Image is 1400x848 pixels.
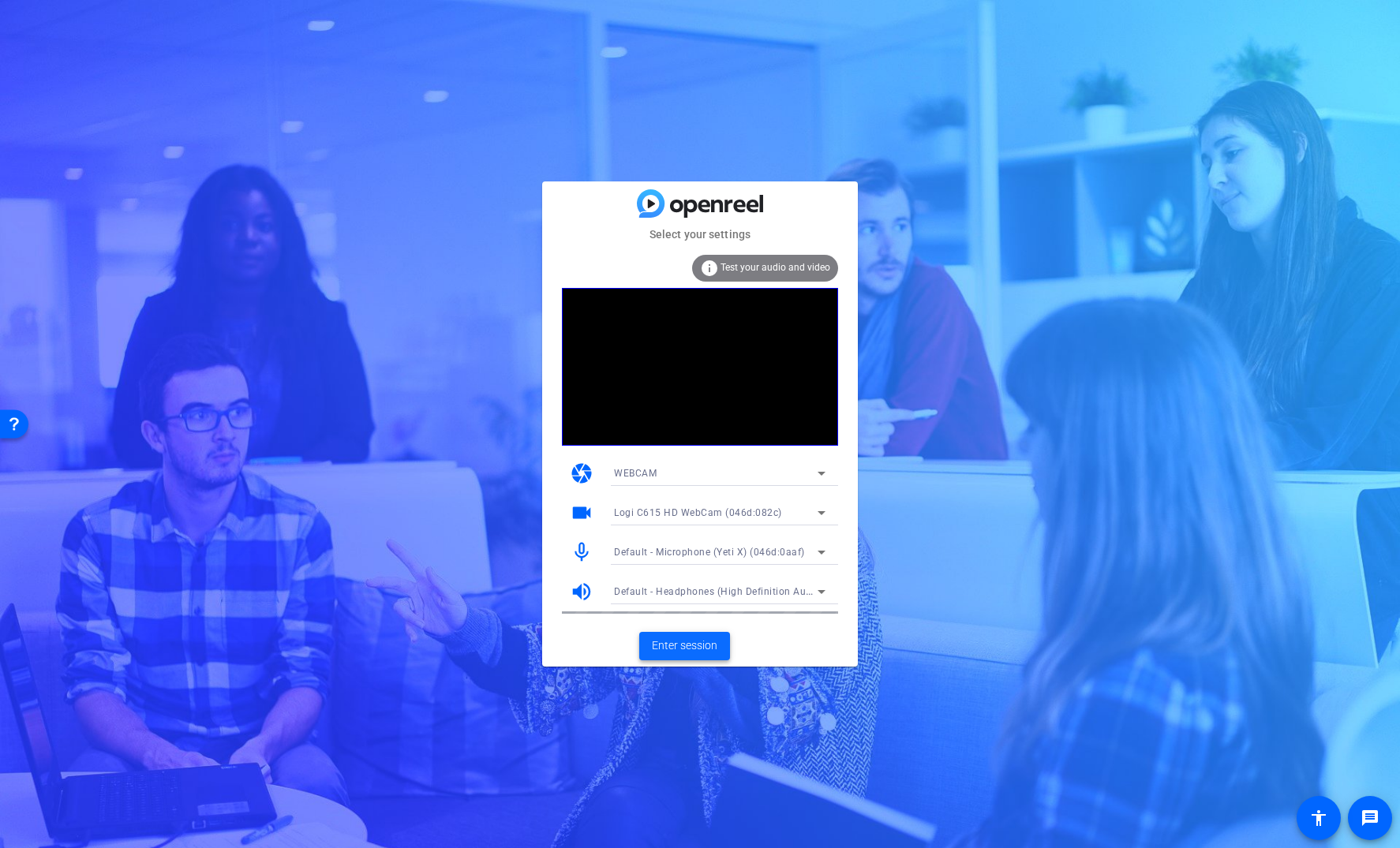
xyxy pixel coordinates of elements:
mat-icon: videocam [570,501,593,525]
span: Enter session [652,637,717,654]
mat-icon: mic_none [570,540,593,564]
mat-icon: message [1361,809,1379,827]
mat-icon: camera [570,461,593,485]
span: Default - Microphone (Yeti X) (046d:0aaf) [614,547,805,558]
mat-icon: volume_up [570,580,593,603]
mat-icon: info [700,259,719,278]
span: Test your audio and video [721,262,830,273]
span: WEBCAM [614,468,657,479]
img: blue-gradient.svg [637,189,763,217]
mat-icon: accessibility [1309,809,1328,827]
mat-card-subtitle: Select your settings [542,226,858,243]
span: Logi C615 HD WebCam (046d:082c) [614,507,782,518]
span: Default - Headphones (High Definition Audio Device) [614,585,857,597]
button: Enter session [639,632,730,660]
